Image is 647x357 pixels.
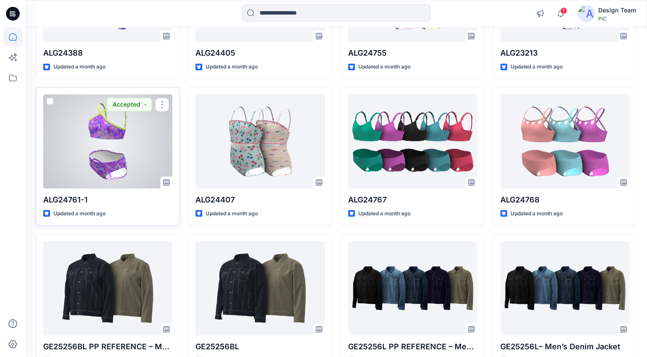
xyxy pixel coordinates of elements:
div: PIC [598,15,636,22]
p: ALG24768 [500,193,629,205]
p: ALG24767 [348,193,477,205]
p: ALG23213 [500,47,629,59]
p: Updated a month ago [358,209,411,218]
img: avatar [578,5,595,22]
a: GE25256L PP REFERENCE – Men’s Denim Jacket [348,241,477,335]
p: GE25256BL [195,340,325,352]
p: Updated a month ago [206,62,258,71]
p: ALG24407 [195,193,325,205]
a: GE25256BL [195,241,325,335]
a: ALG24407 [195,94,325,188]
p: ALG24405 [195,47,325,59]
a: ALG24767 [348,94,477,188]
a: ALG24768 [500,94,629,188]
p: GE25256BL PP REFERENCE – Men’s Denim Jacket [43,340,172,352]
p: GE25256L– Men’s Denim Jacket [500,340,629,352]
p: Updated a month ago [53,62,106,71]
div: Design Team [598,5,636,15]
a: GE25256L– Men’s Denim Jacket [500,241,629,335]
p: Updated a month ago [358,62,411,71]
span: 1 [560,7,567,14]
a: GE25256BL PP REFERENCE – Men’s Denim Jacket [43,241,172,335]
p: Updated a month ago [53,209,106,218]
p: ALG24755 [348,47,477,59]
a: ALG24761-1 [43,94,172,188]
p: Updated a month ago [511,209,563,218]
p: Updated a month ago [511,62,563,71]
p: ALG24388 [43,47,172,59]
p: ALG24761-1 [43,193,172,205]
p: GE25256L PP REFERENCE – Men’s Denim Jacket [348,340,477,352]
p: Updated a month ago [206,209,258,218]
